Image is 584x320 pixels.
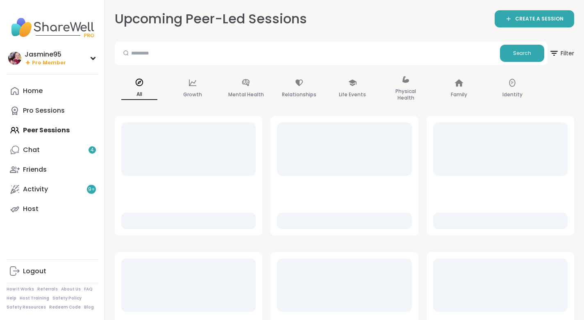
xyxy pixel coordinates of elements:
[7,101,98,120] a: Pro Sessions
[549,41,574,65] button: Filter
[549,43,574,63] span: Filter
[115,10,307,28] h2: Upcoming Peer-Led Sessions
[84,304,94,310] a: Blog
[515,16,564,23] span: CREATE A SESSION
[7,13,98,42] img: ShareWell Nav Logo
[495,10,574,27] a: CREATE A SESSION
[20,295,49,301] a: Host Training
[91,147,94,154] span: 4
[121,89,157,100] p: All
[37,286,58,292] a: Referrals
[228,90,264,100] p: Mental Health
[282,90,316,100] p: Relationships
[88,186,95,193] span: 9 +
[49,304,81,310] a: Redeem Code
[32,59,66,66] span: Pro Member
[502,90,523,100] p: Identity
[23,106,65,115] div: Pro Sessions
[25,50,66,59] div: Jasmine95
[7,286,34,292] a: How It Works
[7,295,16,301] a: Help
[7,81,98,101] a: Home
[451,90,467,100] p: Family
[61,286,81,292] a: About Us
[7,160,98,179] a: Friends
[23,185,48,194] div: Activity
[23,267,46,276] div: Logout
[513,50,531,57] span: Search
[84,286,93,292] a: FAQ
[23,86,43,95] div: Home
[23,165,47,174] div: Friends
[7,261,98,281] a: Logout
[23,204,39,213] div: Host
[183,90,202,100] p: Growth
[339,90,366,100] p: Life Events
[23,145,40,154] div: Chat
[388,86,424,103] p: Physical Health
[500,45,544,62] button: Search
[7,199,98,219] a: Host
[7,304,46,310] a: Safety Resources
[52,295,82,301] a: Safety Policy
[8,52,21,65] img: Jasmine95
[7,179,98,199] a: Activity9+
[7,140,98,160] a: Chat4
